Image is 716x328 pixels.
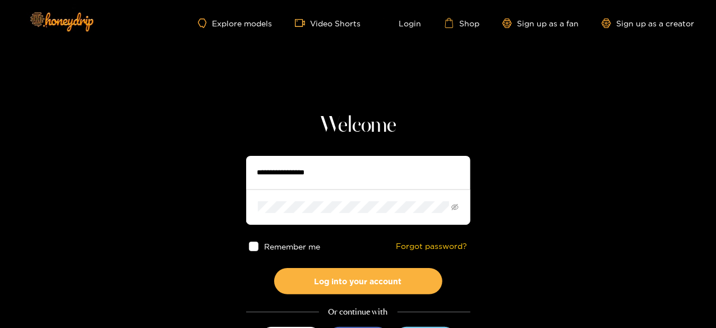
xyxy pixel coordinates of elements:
span: video-camera [295,18,311,28]
a: Forgot password? [396,242,468,251]
a: Sign up as a fan [502,19,579,28]
a: Video Shorts [295,18,361,28]
span: Remember me [264,242,320,251]
span: eye-invisible [451,204,459,211]
a: Explore models [198,19,272,28]
a: Sign up as a creator [602,19,695,28]
button: Log into your account [274,268,442,294]
a: Shop [444,18,480,28]
a: Login [384,18,422,28]
div: Or continue with [246,306,470,318]
h1: Welcome [246,112,470,139]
